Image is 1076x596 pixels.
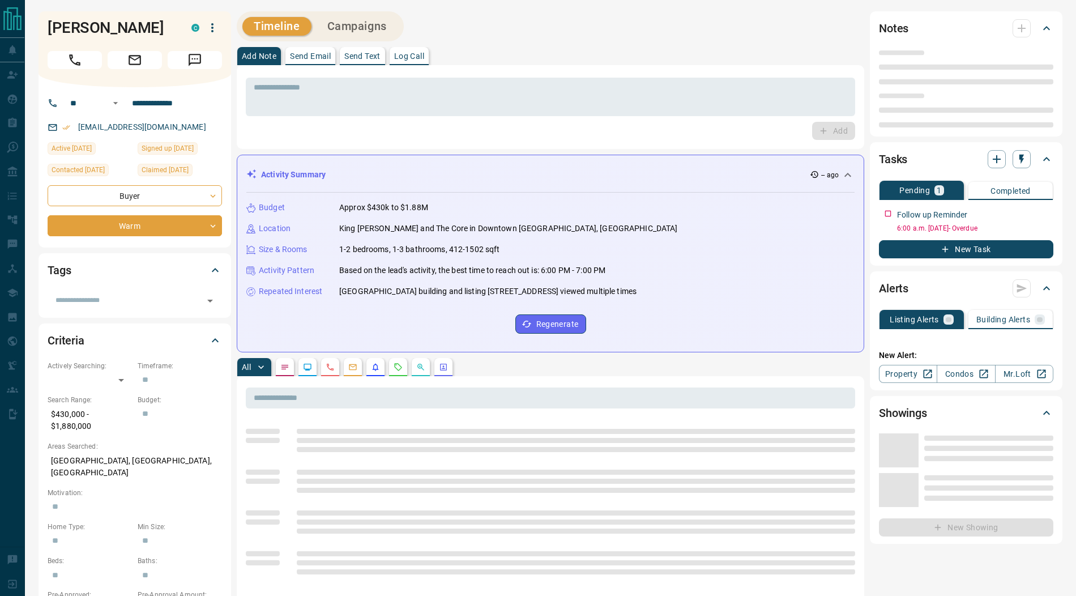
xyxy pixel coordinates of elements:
[242,17,311,36] button: Timeline
[48,51,102,69] span: Call
[202,293,218,309] button: Open
[78,122,206,131] a: [EMAIL_ADDRESS][DOMAIN_NAME]
[48,142,132,158] div: Thu Aug 07 2025
[879,15,1053,42] div: Notes
[394,363,403,372] svg: Requests
[259,244,308,256] p: Size & Rooms
[821,170,839,180] p: -- ago
[259,202,285,214] p: Budget
[168,51,222,69] span: Message
[108,51,162,69] span: Email
[303,363,312,372] svg: Lead Browsing Activity
[191,24,199,32] div: condos.ca
[246,164,855,185] div: Activity Summary-- ago
[290,52,331,60] p: Send Email
[52,143,92,154] span: Active [DATE]
[48,556,132,566] p: Beds:
[394,52,424,60] p: Log Call
[316,17,398,36] button: Campaigns
[52,164,105,176] span: Contacted [DATE]
[879,240,1053,258] button: New Task
[515,314,586,334] button: Regenerate
[879,19,908,37] h2: Notes
[976,316,1030,323] p: Building Alerts
[937,186,941,194] p: 1
[897,223,1053,233] p: 6:00 a.m. [DATE] - Overdue
[138,361,222,371] p: Timeframe:
[138,395,222,405] p: Budget:
[339,223,678,235] p: King [PERSON_NAME] and The Core in Downtown [GEOGRAPHIC_DATA], [GEOGRAPHIC_DATA]
[339,202,428,214] p: Approx $430k to $1.88M
[242,363,251,371] p: All
[48,327,222,354] div: Criteria
[995,365,1053,383] a: Mr.Loft
[280,363,289,372] svg: Notes
[48,361,132,371] p: Actively Searching:
[344,52,381,60] p: Send Text
[242,52,276,60] p: Add Note
[48,395,132,405] p: Search Range:
[259,223,291,235] p: Location
[48,441,222,452] p: Areas Searched:
[879,146,1053,173] div: Tasks
[339,244,500,256] p: 1-2 bedrooms, 1-3 bathrooms, 412-1502 sqft
[259,286,322,297] p: Repeated Interest
[48,522,132,532] p: Home Type:
[879,399,1053,427] div: Showings
[879,279,908,297] h2: Alerts
[326,363,335,372] svg: Calls
[899,186,930,194] p: Pending
[109,96,122,110] button: Open
[261,169,326,181] p: Activity Summary
[48,185,222,206] div: Buyer
[48,452,222,482] p: [GEOGRAPHIC_DATA], [GEOGRAPHIC_DATA], [GEOGRAPHIC_DATA]
[439,363,448,372] svg: Agent Actions
[879,365,937,383] a: Property
[142,143,194,154] span: Signed up [DATE]
[48,331,84,350] h2: Criteria
[339,286,637,297] p: [GEOGRAPHIC_DATA] building and listing [STREET_ADDRESS] viewed multiple times
[879,350,1053,361] p: New Alert:
[416,363,425,372] svg: Opportunities
[259,265,314,276] p: Activity Pattern
[371,363,380,372] svg: Listing Alerts
[879,404,927,422] h2: Showings
[48,257,222,284] div: Tags
[348,363,357,372] svg: Emails
[48,164,132,180] div: Thu Sep 04 2025
[990,187,1031,195] p: Completed
[142,164,189,176] span: Claimed [DATE]
[48,261,71,279] h2: Tags
[897,209,967,221] p: Follow up Reminder
[138,164,222,180] div: Tue May 20 2025
[48,215,222,236] div: Warm
[62,124,70,131] svg: Email Verified
[890,316,939,323] p: Listing Alerts
[138,556,222,566] p: Baths:
[879,275,1053,302] div: Alerts
[339,265,605,276] p: Based on the lead's activity, the best time to reach out is: 6:00 PM - 7:00 PM
[138,142,222,158] div: Mon May 19 2025
[879,150,907,168] h2: Tasks
[48,405,132,436] p: $430,000 - $1,880,000
[48,19,174,37] h1: [PERSON_NAME]
[48,488,222,498] p: Motivation:
[937,365,995,383] a: Condos
[138,522,222,532] p: Min Size:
